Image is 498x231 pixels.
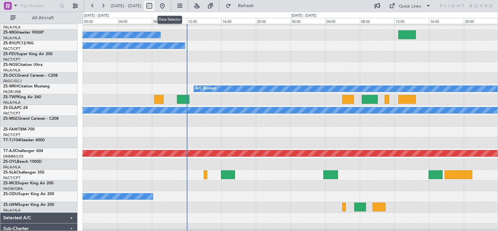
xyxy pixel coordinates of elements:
[3,31,17,35] span: ZS-MIG
[429,18,463,24] div: 16:00
[3,52,52,56] a: ZS-PZUSuper King Air 200
[399,3,421,10] div: Quick Links
[3,111,20,116] a: FACT/CPT
[232,4,260,8] span: Refresh
[3,128,18,131] span: ZS-FAW
[152,18,186,24] div: 08:00
[3,149,43,153] a: T7-AJIChallenger 604
[17,16,69,20] span: All Aircraft
[3,74,17,78] span: ZS-DCC
[3,149,15,153] span: T7-AJI
[3,25,21,30] a: FALA/HLA
[3,203,54,207] a: ZS-LWMSuper King Air 200
[3,46,20,51] a: FACT/CPT
[3,57,20,62] a: FACT/CPT
[3,160,17,164] span: ZS-OYL
[3,52,17,56] span: ZS-PZU
[3,192,54,196] a: ZS-ODUSuper King Air 200
[221,18,256,24] div: 16:00
[157,16,182,24] div: Date Selector
[3,192,18,196] span: ZS-ODU
[84,13,109,19] div: [DATE] - [DATE]
[394,18,429,24] div: 12:00
[3,95,18,99] span: ZS-TWP
[3,138,45,142] a: T7-TJ104Hawker 4000
[3,100,21,105] a: FALA/HLA
[3,138,20,142] span: T7-TJ104
[3,117,59,121] a: ZS-MGCGrand Caravan - C208
[7,13,71,23] button: All Aircraft
[223,1,262,11] button: Refresh
[3,208,21,213] a: FALA/HLA
[3,68,21,73] a: FALA/HLA
[325,18,360,24] div: 04:00
[3,160,42,164] a: ZS-OYLBeech 1900D
[3,63,42,67] a: ZS-NGSCitation Ultra
[3,106,28,110] a: ZS-DLAPC-24
[360,18,394,24] div: 08:00
[3,63,18,67] span: ZS-NGS
[256,18,290,24] div: 20:00
[3,85,18,88] span: ZS-MRH
[3,41,16,45] span: ZS-RVL
[3,89,21,94] a: FAOR/JNB
[3,181,53,185] a: ZS-MCESuper King Air 200
[3,41,34,45] a: ZS-RVLPC12/NG
[196,84,216,94] div: A/C Booked
[3,154,23,159] a: DNMM/LOS
[3,171,44,175] a: ZS-SLAChallenger 350
[291,13,316,19] div: [DATE] - [DATE]
[3,95,41,99] a: ZS-TWPKing Air 260
[386,1,434,11] button: Quick Links
[20,1,57,11] input: Trip Number
[3,181,18,185] span: ZS-MCE
[3,36,21,40] a: FALA/HLA
[3,117,18,121] span: ZS-MGC
[3,171,16,175] span: ZS-SLA
[83,18,117,24] div: 00:00
[3,132,20,137] a: FACT/CPT
[187,18,221,24] div: 12:00
[290,18,325,24] div: 00:00
[117,18,152,24] div: 04:00
[3,31,44,35] a: ZS-MIGHawker 900XP
[3,106,17,110] span: ZS-DLA
[3,203,18,207] span: ZS-LWM
[3,128,35,131] a: ZS-FAWTBM-700
[3,79,22,84] a: FAGC/GCJ
[3,85,50,88] a: ZS-MRHCitation Mustang
[3,74,58,78] a: ZS-DCCGrand Caravan - C208
[3,186,23,191] a: FAGM/QRA
[111,3,141,9] span: [DATE] - [DATE]
[3,176,20,180] a: FACT/CPT
[3,165,21,170] a: FALA/HLA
